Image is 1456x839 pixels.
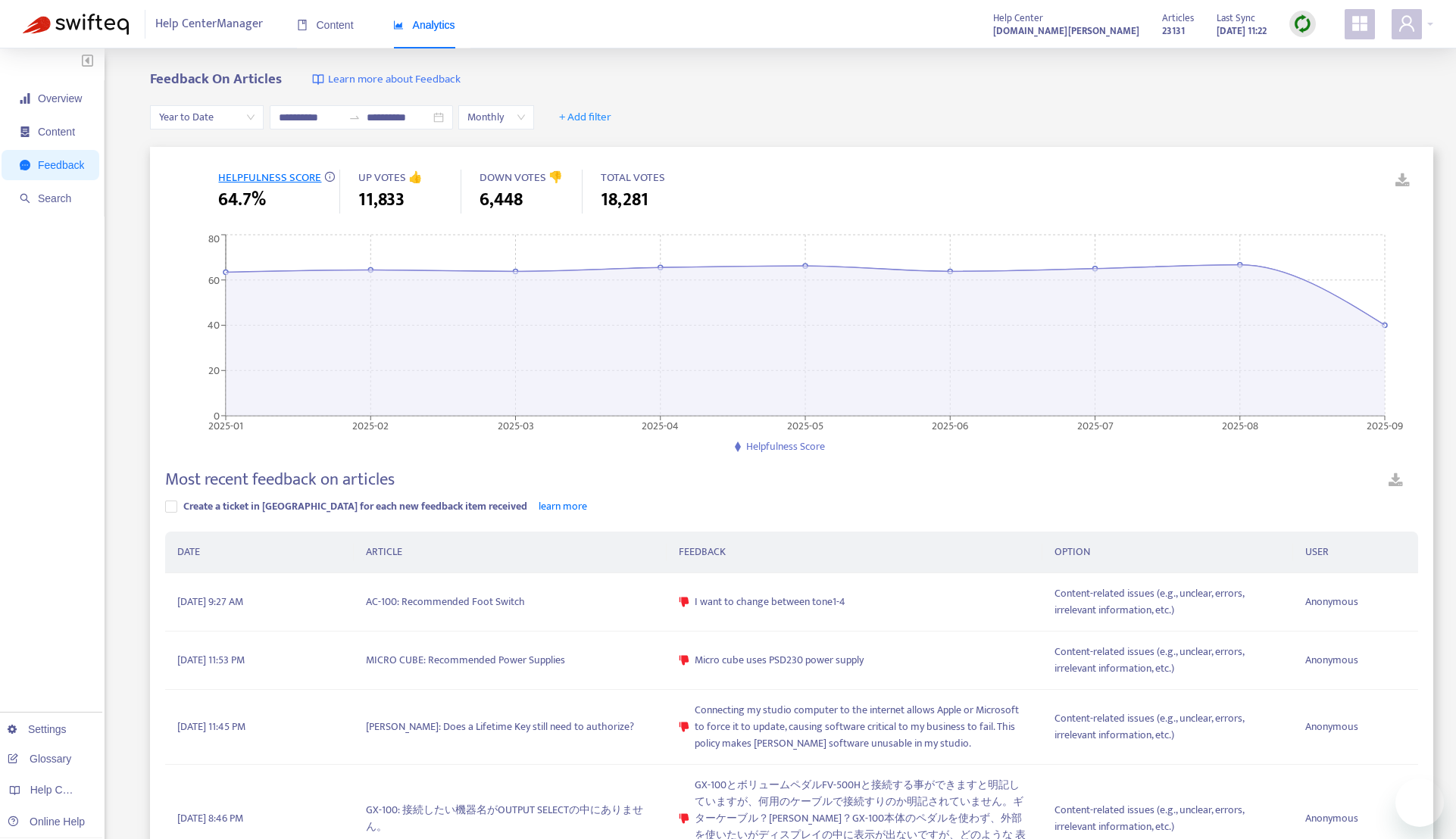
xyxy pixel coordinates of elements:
[679,722,689,732] span: dislike
[208,271,220,289] tspan: 60
[1351,14,1369,33] span: appstore
[695,594,845,610] span: I want to change between tone1-4
[695,652,864,669] span: Micro cube uses PSD230 power supply
[208,362,220,379] tspan: 20
[1055,585,1281,619] span: Content-related issues (e.g., unclear, errors, irrelevant information, etc.)
[539,497,587,515] a: learn more
[993,10,1043,27] span: Help Center
[8,753,71,765] a: Glossary
[208,230,220,248] tspan: 80
[467,106,525,129] span: Monthly
[1217,23,1267,39] strong: [DATE] 11:22
[177,810,243,827] span: [DATE] 8:46 PM
[165,532,353,573] th: DATE
[1395,778,1444,827] iframe: メッセージングウィンドウの起動ボタン、進行中の会話
[218,186,266,214] span: 64.7%
[1055,802,1281,835] span: Content-related issues (e.g., unclear, errors, irrelevant information, etc.)
[787,416,823,434] tspan: 2025-05
[8,816,85,828] a: Online Help
[20,160,30,170] span: message
[312,71,461,89] a: Learn more about Feedback
[358,186,405,214] span: 11,833
[354,690,667,765] td: [PERSON_NAME]: Does a Lifetime Key still need to authorize?
[177,594,243,610] span: [DATE] 9:27 AM
[498,416,534,434] tspan: 2025-03
[348,111,361,123] span: to
[1222,416,1258,434] tspan: 2025-08
[1367,416,1403,434] tspan: 2025-09
[601,168,665,187] span: TOTAL VOTES
[695,702,1030,752] span: Connecting my studio computer to the internet allows Apple or Microsoft to force it to update, ca...
[1398,14,1416,33] span: user
[297,19,354,31] span: Content
[679,813,689,824] span: dislike
[1217,10,1255,27] span: Last Sync
[393,19,455,31] span: Analytics
[746,438,825,455] span: Helpfulness Score
[1055,644,1281,677] span: Content-related issues (e.g., unclear, errors, irrelevant information, etc.)
[1162,23,1185,39] strong: 23131
[993,22,1139,39] a: [DOMAIN_NAME][PERSON_NAME]
[559,108,611,126] span: + Add filter
[354,532,667,573] th: ARTICLE
[165,469,395,490] h4: Most recent feedback on articles
[1305,719,1358,735] span: Anonymous
[667,532,1042,573] th: FEEDBACK
[1305,594,1358,610] span: Anonymous
[1293,532,1418,573] th: USER
[348,111,361,123] span: swap-right
[23,14,129,35] img: Swifteq
[150,67,282,91] b: Feedback On Articles
[30,784,92,796] span: Help Centers
[1293,14,1312,33] img: sync.dc5367851b00ba804db3.png
[353,416,389,434] tspan: 2025-02
[312,73,324,86] img: image-link
[159,106,255,129] span: Year to Date
[177,652,245,669] span: [DATE] 11:53 PM
[1042,532,1293,573] th: OPTION
[933,416,969,434] tspan: 2025-06
[642,416,680,434] tspan: 2025-04
[38,192,71,204] span: Search
[679,655,689,666] span: dislike
[1305,652,1358,669] span: Anonymous
[1162,10,1194,27] span: Articles
[328,71,461,89] span: Learn more about Feedback
[354,573,667,632] td: AC-100: Recommended Foot Switch
[155,10,263,39] span: Help Center Manager
[480,186,523,214] span: 6,448
[1305,810,1358,827] span: Anonymous
[183,497,527,515] span: Create a ticket in [GEOGRAPHIC_DATA] for each new feedback item received
[20,193,30,204] span: search
[601,186,648,214] span: 18,281
[480,168,563,187] span: DOWN VOTES 👎
[208,317,220,334] tspan: 40
[548,105,623,129] button: + Add filter
[214,407,220,424] tspan: 0
[358,168,423,187] span: UP VOTES 👍
[1055,710,1281,744] span: Content-related issues (e.g., unclear, errors, irrelevant information, etc.)
[218,168,321,187] span: HELPFULNESS SCORE
[1077,416,1114,434] tspan: 2025-07
[8,723,67,735] a: Settings
[20,126,30,137] span: container
[679,597,689,607] span: dislike
[38,92,82,104] span: Overview
[354,632,667,690] td: MICRO CUBE: Recommended Power Supplies
[38,159,84,171] span: Feedback
[208,416,243,434] tspan: 2025-01
[38,126,75,138] span: Content
[177,719,245,735] span: [DATE] 11:45 PM
[297,20,308,30] span: book
[20,93,30,104] span: signal
[393,20,404,30] span: area-chart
